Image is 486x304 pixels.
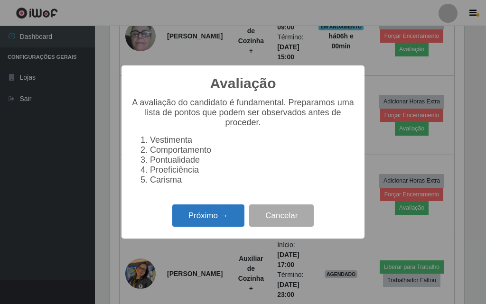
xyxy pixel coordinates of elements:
li: Carisma [150,175,355,185]
li: Pontualidade [150,155,355,165]
li: Vestimenta [150,135,355,145]
p: A avaliação do candidato é fundamental. Preparamos uma lista de pontos que podem ser observados a... [131,98,355,128]
li: Comportamento [150,145,355,155]
h2: Avaliação [210,75,276,92]
li: Proeficiência [150,165,355,175]
button: Próximo → [172,204,244,227]
button: Cancelar [249,204,314,227]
